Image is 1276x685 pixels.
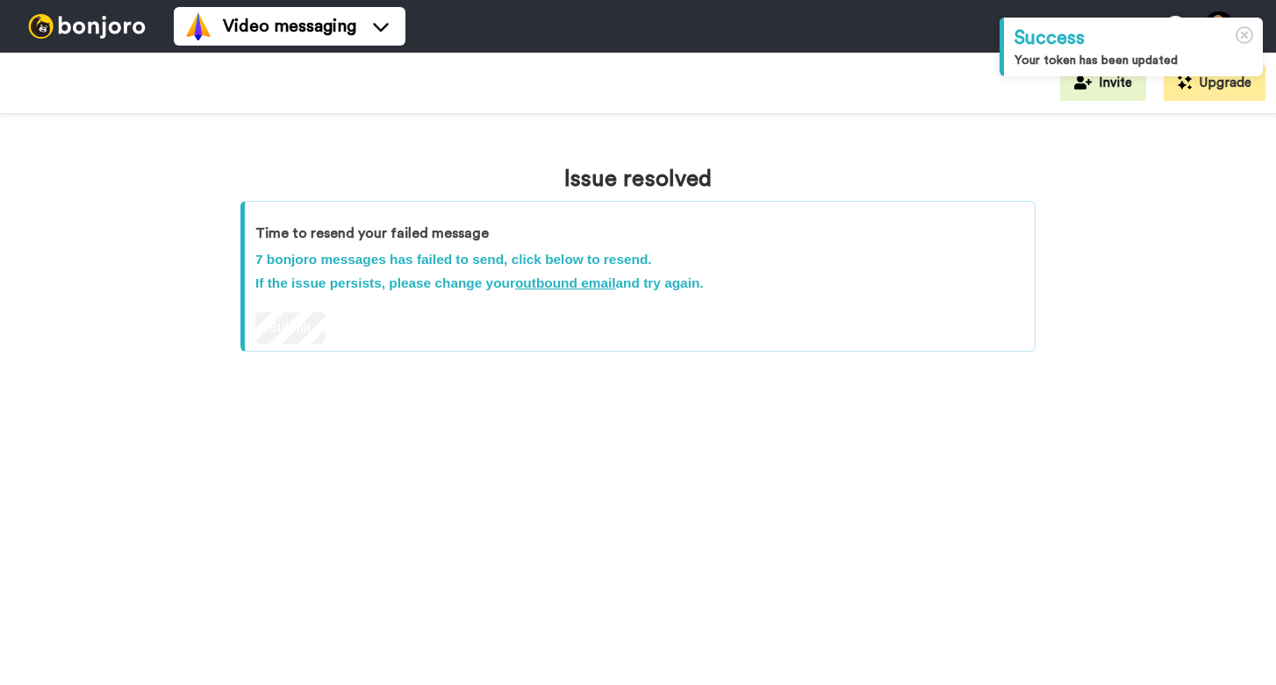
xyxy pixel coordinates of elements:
p: 7 bonjoro messages has failed to send, click below to resend. [255,250,1024,269]
div: Success [1014,25,1252,52]
span: Video messaging [223,14,356,39]
u: outbound email [515,275,616,290]
div: Your token has been updated [1014,52,1252,69]
img: vm-color.svg [184,12,212,40]
p: If the issue persists, please change your and try again. [255,274,1024,293]
button: Upgrade [1164,66,1265,101]
button: Invite [1060,66,1146,101]
h3: Time to resend your failed message [255,226,1024,242]
img: bj-logo-header-white.svg [21,14,153,39]
h1: Issue resolved [240,167,1036,192]
input: Submit [255,312,325,344]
